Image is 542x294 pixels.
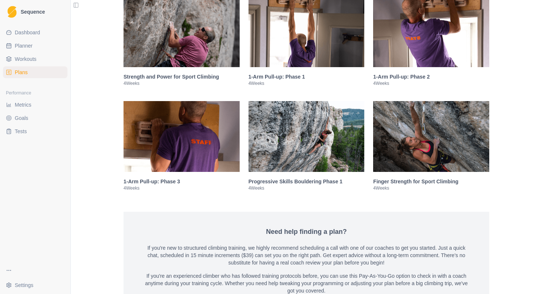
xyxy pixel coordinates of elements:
img: Logo [7,6,17,18]
span: Workouts [15,55,37,63]
img: Progressive Skills Bouldering Phase 1 [249,101,365,172]
h3: 1-Arm Pull-up: Phase 2 [373,73,489,80]
a: Goals [3,112,67,124]
p: 4 Weeks [249,80,365,86]
a: Tests [3,125,67,137]
p: 4 Weeks [373,185,489,191]
h3: 1-Arm Pull-up: Phase 1 [249,73,365,80]
span: Dashboard [15,29,40,36]
h3: Progressive Skills Bouldering Phase 1 [249,178,365,185]
p: 4 Weeks [249,185,365,191]
a: Plans [3,66,67,78]
a: Workouts [3,53,67,65]
a: Planner [3,40,67,52]
span: Planner [15,42,32,49]
span: Sequence [21,9,45,14]
h4: Need help finding a plan? [138,226,475,237]
a: Metrics [3,99,67,111]
a: Dashboard [3,27,67,38]
h3: 1-Arm Pull-up: Phase 3 [124,178,240,185]
span: Goals [15,114,28,122]
span: Metrics [15,101,31,108]
p: 4 Weeks [124,185,240,191]
span: Tests [15,128,27,135]
h3: Finger Strength for Sport Climbing [373,178,489,185]
div: Performance [3,87,67,99]
a: LogoSequence [3,3,67,21]
img: Finger Strength for Sport Climbing [373,101,489,172]
h3: Strength and Power for Sport Climbing [124,73,240,80]
span: Plans [15,69,28,76]
p: 4 Weeks [124,80,240,86]
p: 4 Weeks [373,80,489,86]
p: If you're new to structured climbing training, we highly recommend scheduling a call with one of ... [141,244,472,266]
button: Settings [3,279,67,291]
img: 1-Arm Pull-up: Phase 3 [124,101,240,172]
